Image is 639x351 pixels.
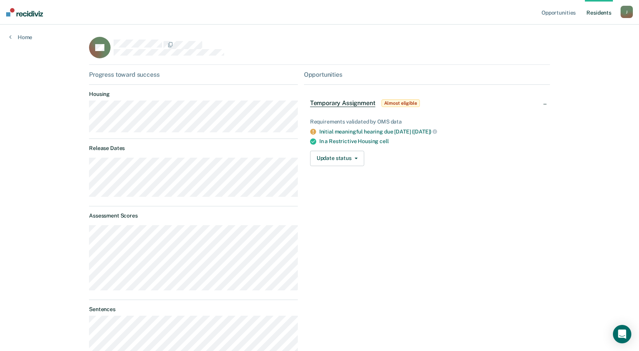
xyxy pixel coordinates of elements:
[89,145,298,152] dt: Release Dates
[319,138,544,145] div: In a Restrictive Housing
[304,71,550,78] div: Opportunities
[9,34,32,41] a: Home
[304,91,550,115] div: Temporary AssignmentAlmost eligible
[89,91,298,97] dt: Housing
[310,151,364,166] button: Update status
[380,138,388,144] span: cell
[310,119,544,125] div: Requirements validated by OMS data
[381,99,420,107] span: Almost eligible
[310,99,375,107] span: Temporary Assignment
[89,71,298,78] div: Progress toward success
[6,8,43,16] img: Recidiviz
[621,6,633,18] button: J
[613,325,631,343] div: Open Intercom Messenger
[89,213,298,219] dt: Assessment Scores
[89,306,298,313] dt: Sentences
[319,128,544,135] div: Initial meaningful hearing due [DATE] ([DATE])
